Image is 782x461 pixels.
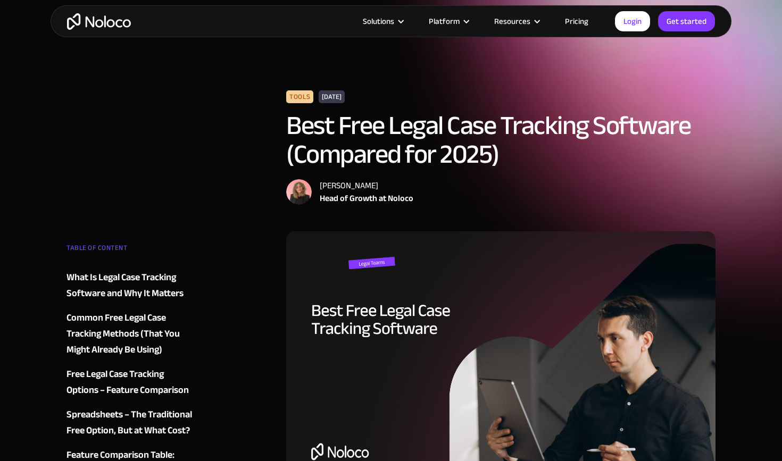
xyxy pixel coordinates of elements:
[320,179,413,192] div: [PERSON_NAME]
[66,366,195,398] a: Free Legal Case Tracking Options – Feature Comparison
[350,14,415,28] div: Solutions
[363,14,394,28] div: Solutions
[66,407,195,439] a: Spreadsheets – The Traditional Free Option, But at What Cost?
[286,90,313,103] div: Tools
[320,192,413,205] div: Head of Growth at Noloco
[66,240,195,261] div: TABLE OF CONTENT
[319,90,345,103] div: [DATE]
[658,11,715,31] a: Get started
[66,270,195,301] a: What Is Legal Case Tracking Software and Why It Matters
[481,14,552,28] div: Resources
[494,14,530,28] div: Resources
[286,111,716,169] h1: Best Free Legal Case Tracking Software (Compared for 2025)
[66,310,195,358] a: Common Free Legal Case Tracking Methods (That You Might Already Be Using)
[415,14,481,28] div: Platform
[67,13,131,30] a: home
[615,11,650,31] a: Login
[429,14,460,28] div: Platform
[552,14,602,28] a: Pricing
